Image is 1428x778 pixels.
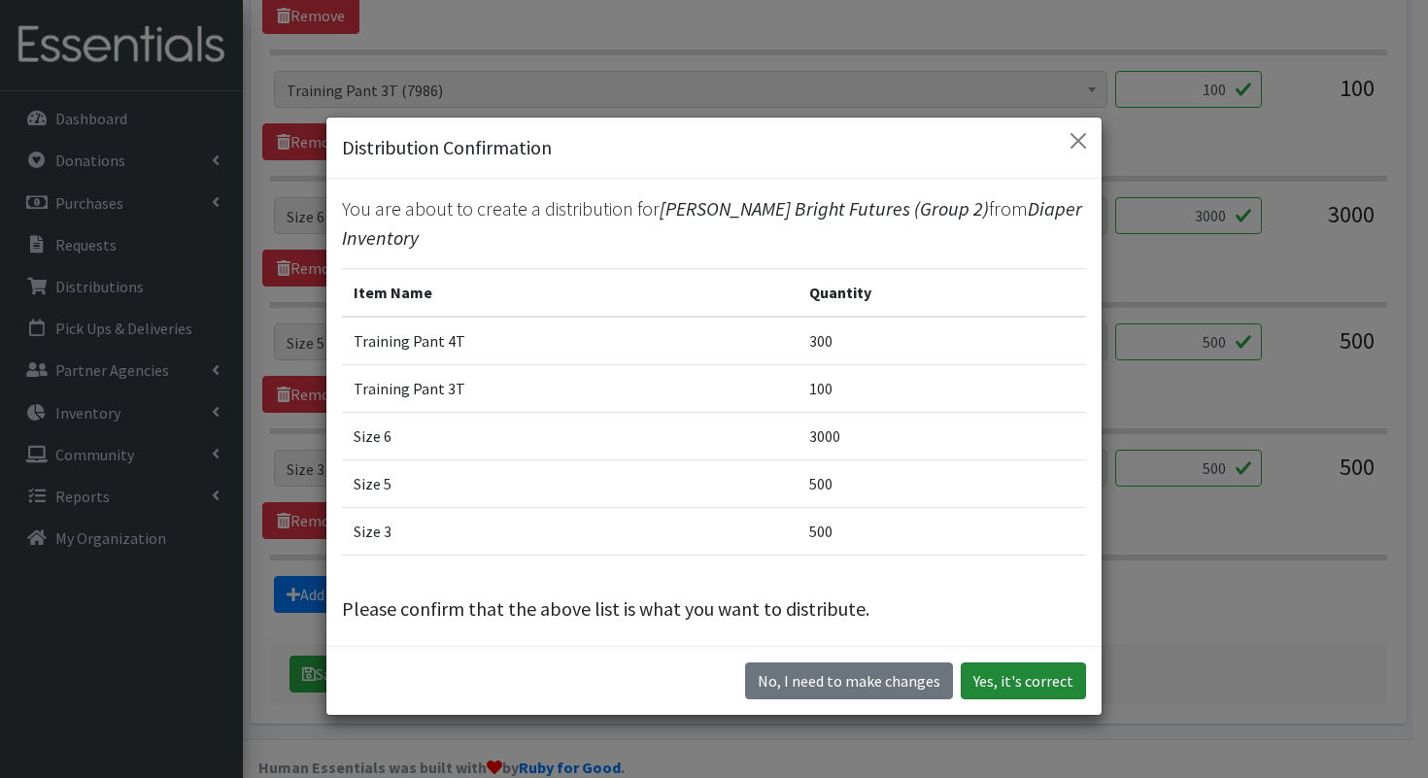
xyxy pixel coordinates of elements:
[342,594,1086,624] p: Please confirm that the above list is what you want to distribute.
[660,196,989,220] span: [PERSON_NAME] Bright Futures (Group 2)
[342,317,798,365] td: Training Pant 4T
[798,460,1086,508] td: 500
[1063,125,1094,156] button: Close
[342,269,798,318] th: Item Name
[342,508,798,556] td: Size 3
[342,460,798,508] td: Size 5
[342,194,1086,253] p: You are about to create a distribution for from
[961,662,1086,699] button: Yes, it's correct
[798,317,1086,365] td: 300
[745,662,953,699] button: No I need to make changes
[342,365,798,413] td: Training Pant 3T
[798,269,1086,318] th: Quantity
[798,413,1086,460] td: 3000
[798,365,1086,413] td: 100
[798,508,1086,556] td: 500
[342,133,552,162] h5: Distribution Confirmation
[342,413,798,460] td: Size 6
